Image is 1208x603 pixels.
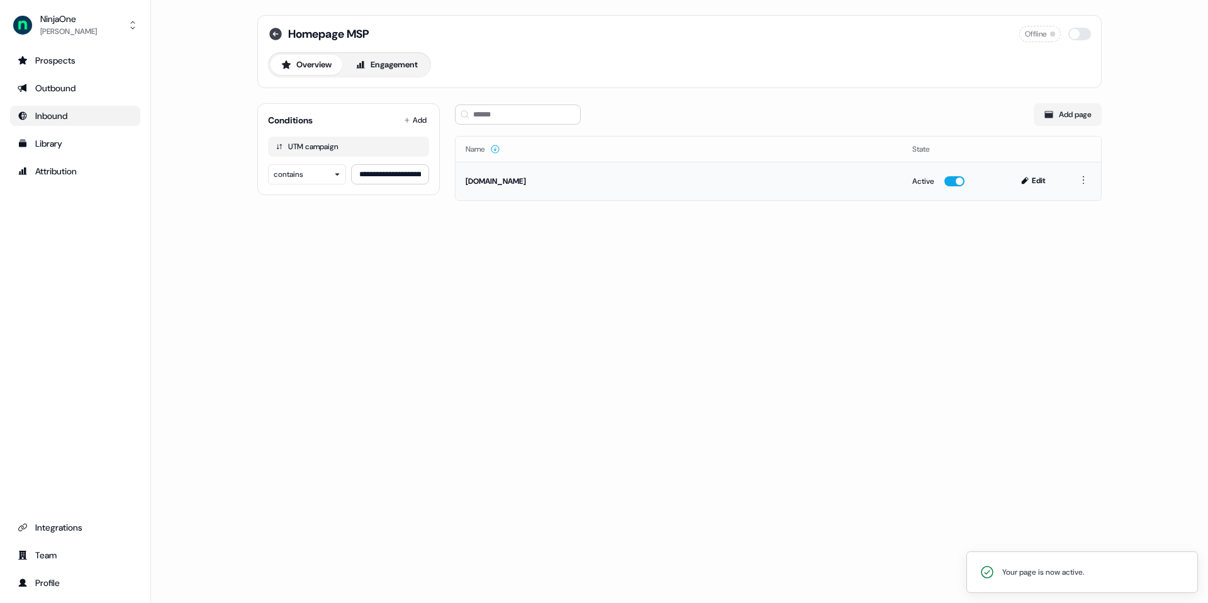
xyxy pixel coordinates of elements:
a: Go to outbound experience [10,78,140,98]
div: Attribution [18,165,133,178]
div: Inbound [18,110,133,122]
button: NinjaOne[PERSON_NAME] [10,10,140,40]
div: [DOMAIN_NAME] [466,175,892,188]
button: Add page [1034,103,1102,126]
span: Homepage MSP [288,26,369,42]
div: Conditions [268,114,313,127]
div: Offline [1019,26,1061,42]
button: Edit [1013,173,1056,188]
div: Outbound [18,82,133,94]
div: Active [912,175,934,188]
a: Go to integrations [10,517,140,538]
button: Add [401,111,429,129]
button: contains [268,164,346,184]
div: Integrations [18,521,133,534]
a: Edit [1013,178,1056,188]
a: Go to team [10,545,140,565]
a: Go to attribution [10,161,140,181]
div: Library [18,137,133,150]
button: Name [466,138,500,161]
button: Engagement [345,55,428,75]
div: Team [18,549,133,561]
div: Your page is now active. [1002,566,1084,578]
div: State [912,143,993,155]
div: Prospects [18,54,133,67]
a: Go to templates [10,133,140,154]
div: Profile [18,577,133,589]
div: NinjaOne [40,13,97,25]
a: Go to Inbound [10,106,140,126]
div: UTM campaign [288,142,338,152]
button: Overview [271,55,342,75]
a: Go to prospects [10,50,140,70]
a: Go to profile [10,573,140,593]
div: [PERSON_NAME] [40,25,97,38]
